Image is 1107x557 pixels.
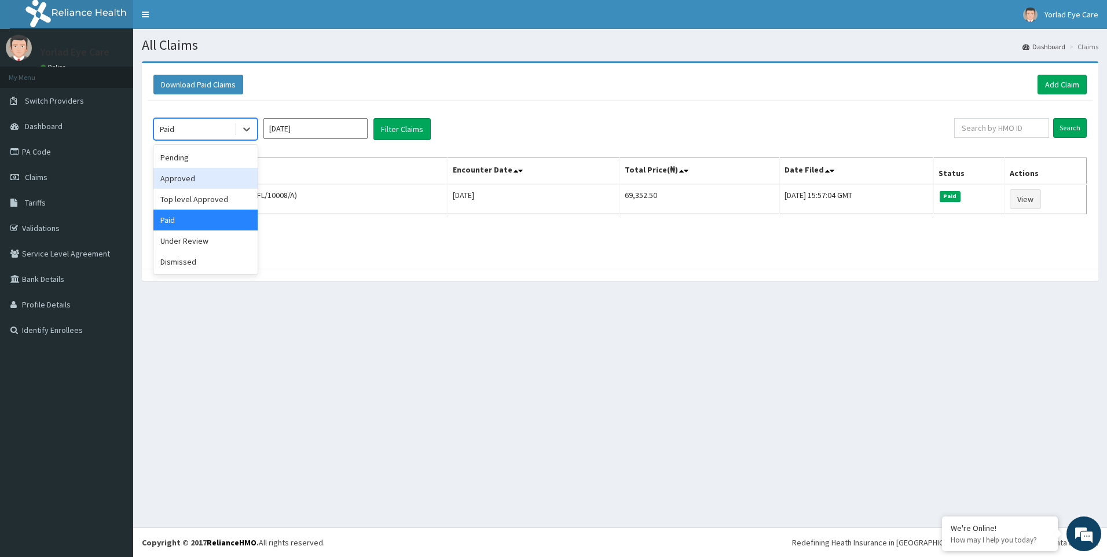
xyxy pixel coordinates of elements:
[153,147,258,168] div: Pending
[1038,75,1087,94] a: Add Claim
[1044,9,1098,20] span: Yorlad Eye Care
[951,523,1049,533] div: We're Online!
[153,230,258,251] div: Under Review
[1010,189,1041,209] a: View
[142,38,1098,53] h1: All Claims
[620,158,780,185] th: Total Price(₦)
[1053,118,1087,138] input: Search
[263,118,368,139] input: Select Month and Year
[21,58,47,87] img: d_794563401_company_1708531726252_794563401
[780,158,934,185] th: Date Filed
[792,537,1098,548] div: Redefining Heath Insurance in [GEOGRAPHIC_DATA] using Telemedicine and Data Science!
[940,191,961,201] span: Paid
[153,210,258,230] div: Paid
[1005,158,1087,185] th: Actions
[153,189,258,210] div: Top level Approved
[25,96,84,106] span: Switch Providers
[67,146,160,263] span: We're online!
[154,184,448,214] td: ODEWALE [PERSON_NAME] (LFL/10008/A)
[207,537,256,548] a: RelianceHMO
[620,184,780,214] td: 69,352.50
[1066,42,1098,52] li: Claims
[190,6,218,34] div: Minimize live chat window
[60,65,195,80] div: Chat with us now
[1022,42,1065,52] a: Dashboard
[448,158,620,185] th: Encounter Date
[25,121,63,131] span: Dashboard
[41,47,109,57] p: Yorlad Eye Care
[6,316,221,357] textarea: Type your message and hit 'Enter'
[142,537,259,548] strong: Copyright © 2017 .
[160,123,174,135] div: Paid
[153,75,243,94] button: Download Paid Claims
[780,184,934,214] td: [DATE] 15:57:04 GMT
[25,172,47,182] span: Claims
[951,535,1049,545] p: How may I help you today?
[153,168,258,189] div: Approved
[448,184,620,214] td: [DATE]
[934,158,1005,185] th: Status
[954,118,1049,138] input: Search by HMO ID
[154,158,448,185] th: Name
[373,118,431,140] button: Filter Claims
[41,63,68,71] a: Online
[25,197,46,208] span: Tariffs
[6,35,32,61] img: User Image
[1023,8,1038,22] img: User Image
[133,527,1107,557] footer: All rights reserved.
[153,251,258,272] div: Dismissed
